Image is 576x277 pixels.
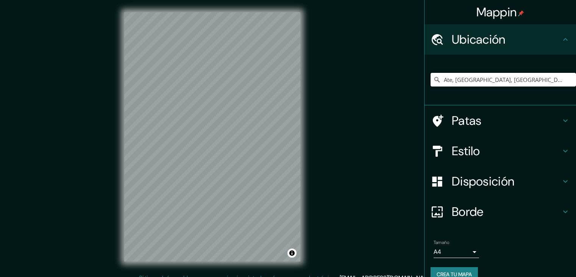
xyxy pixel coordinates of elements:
input: Elige tu ciudad o zona [431,73,576,87]
font: Borde [452,204,484,220]
font: Estilo [452,143,480,159]
button: Activar o desactivar atribución [287,249,297,258]
div: Disposición [425,166,576,197]
font: Tamaño [434,239,449,246]
font: Disposición [452,173,514,189]
img: pin-icon.png [518,10,524,16]
font: Patas [452,113,482,129]
font: Mappin [476,4,517,20]
div: Borde [425,197,576,227]
font: A4 [434,248,441,256]
div: A4 [434,246,479,258]
div: Patas [425,105,576,136]
div: Ubicación [425,24,576,55]
font: Ubicación [452,31,506,47]
div: Estilo [425,136,576,166]
canvas: Mapa [124,12,300,261]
